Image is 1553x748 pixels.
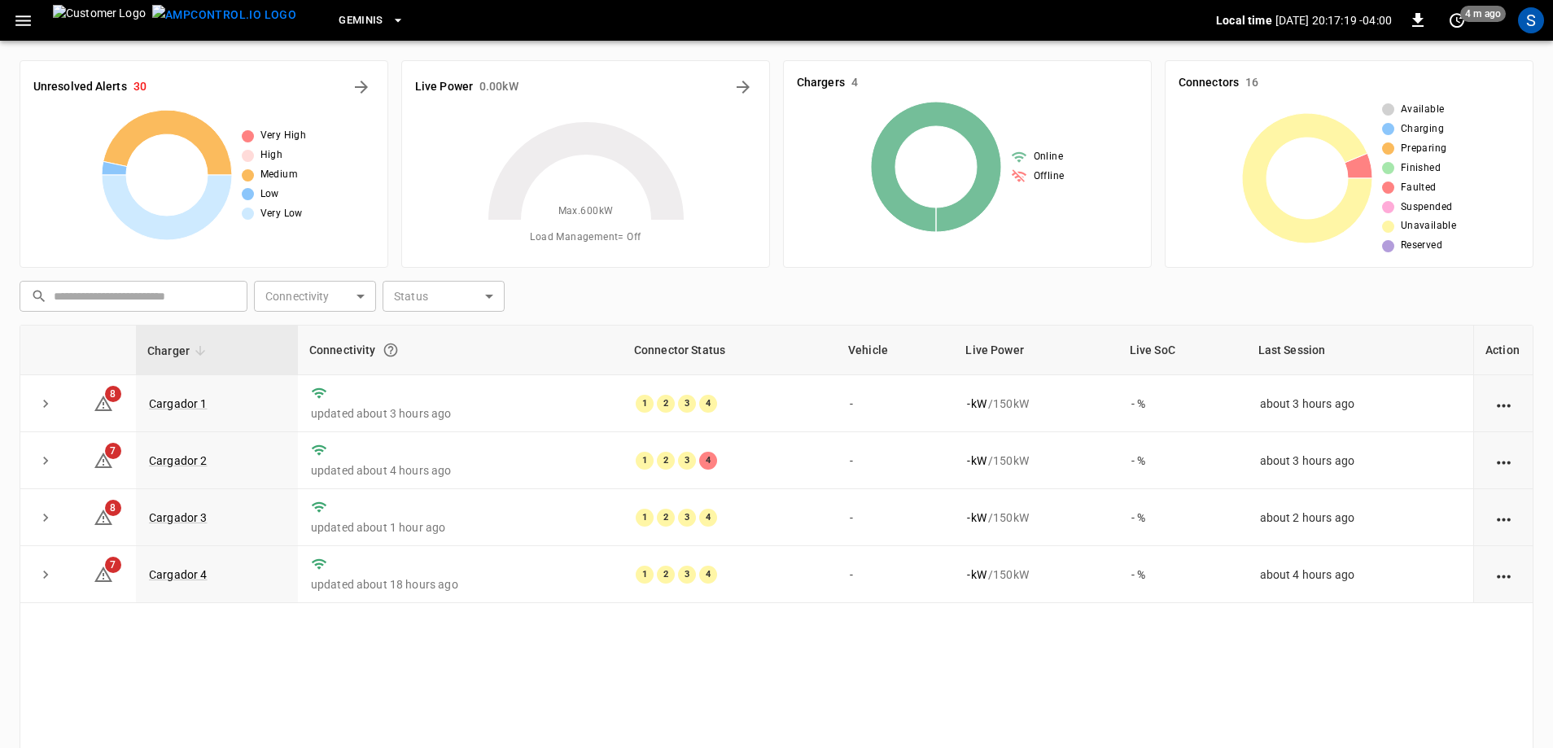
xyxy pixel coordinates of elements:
[94,567,113,580] a: 7
[657,452,675,470] div: 2
[260,128,307,144] span: Very High
[1118,375,1247,432] td: - %
[1118,326,1247,375] th: Live SoC
[967,396,986,412] p: - kW
[1401,238,1442,254] span: Reserved
[1494,453,1514,469] div: action cell options
[1216,12,1272,28] p: Local time
[954,326,1118,375] th: Live Power
[149,454,208,467] a: Cargador 2
[967,453,986,469] p: - kW
[837,326,954,375] th: Vehicle
[730,74,756,100] button: Energy Overview
[657,395,675,413] div: 2
[152,5,296,25] img: ampcontrol.io logo
[657,566,675,584] div: 2
[636,395,654,413] div: 1
[1494,566,1514,583] div: action cell options
[94,453,113,466] a: 7
[699,509,717,527] div: 4
[636,452,654,470] div: 1
[1118,432,1247,489] td: - %
[699,395,717,413] div: 4
[105,500,121,516] span: 8
[636,509,654,527] div: 1
[837,489,954,546] td: -
[479,78,518,96] h6: 0.00 kW
[678,452,696,470] div: 3
[967,453,1105,469] div: / 150 kW
[260,206,303,222] span: Very Low
[33,78,127,96] h6: Unresolved Alerts
[967,566,986,583] p: - kW
[94,396,113,409] a: 8
[1473,326,1533,375] th: Action
[623,326,837,375] th: Connector Status
[311,576,610,593] p: updated about 18 hours ago
[1275,12,1392,28] p: [DATE] 20:17:19 -04:00
[133,78,147,96] h6: 30
[309,335,611,365] div: Connectivity
[1401,199,1453,216] span: Suspended
[837,375,954,432] td: -
[332,5,411,37] button: Geminis
[147,341,211,361] span: Charger
[678,509,696,527] div: 3
[1460,6,1506,22] span: 4 m ago
[967,396,1105,412] div: / 150 kW
[1247,375,1473,432] td: about 3 hours ago
[1179,74,1239,92] h6: Connectors
[149,397,208,410] a: Cargador 1
[1034,168,1065,185] span: Offline
[94,510,113,523] a: 8
[1247,489,1473,546] td: about 2 hours ago
[311,462,610,479] p: updated about 4 hours ago
[1118,546,1247,603] td: - %
[1401,141,1447,157] span: Preparing
[1247,432,1473,489] td: about 3 hours ago
[967,510,1105,526] div: / 150 kW
[105,443,121,459] span: 7
[530,230,641,246] span: Load Management = Off
[311,405,610,422] p: updated about 3 hours ago
[1245,74,1258,92] h6: 16
[1518,7,1544,33] div: profile-icon
[33,391,58,416] button: expand row
[837,546,954,603] td: -
[699,566,717,584] div: 4
[260,167,298,183] span: Medium
[678,566,696,584] div: 3
[1401,160,1441,177] span: Finished
[1401,121,1444,138] span: Charging
[105,386,121,402] span: 8
[657,509,675,527] div: 2
[311,519,610,536] p: updated about 1 hour ago
[1494,396,1514,412] div: action cell options
[348,74,374,100] button: All Alerts
[1401,102,1445,118] span: Available
[149,568,208,581] a: Cargador 4
[1034,149,1063,165] span: Online
[1494,510,1514,526] div: action cell options
[33,562,58,587] button: expand row
[558,203,614,220] span: Max. 600 kW
[967,510,986,526] p: - kW
[415,78,473,96] h6: Live Power
[636,566,654,584] div: 1
[1401,180,1437,196] span: Faulted
[699,452,717,470] div: 4
[797,74,845,92] h6: Chargers
[260,147,283,164] span: High
[678,395,696,413] div: 3
[967,566,1105,583] div: / 150 kW
[339,11,383,30] span: Geminis
[851,74,858,92] h6: 4
[1401,218,1456,234] span: Unavailable
[53,5,146,36] img: Customer Logo
[376,335,405,365] button: Connection between the charger and our software.
[33,448,58,473] button: expand row
[1118,489,1247,546] td: - %
[837,432,954,489] td: -
[1247,546,1473,603] td: about 4 hours ago
[33,505,58,530] button: expand row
